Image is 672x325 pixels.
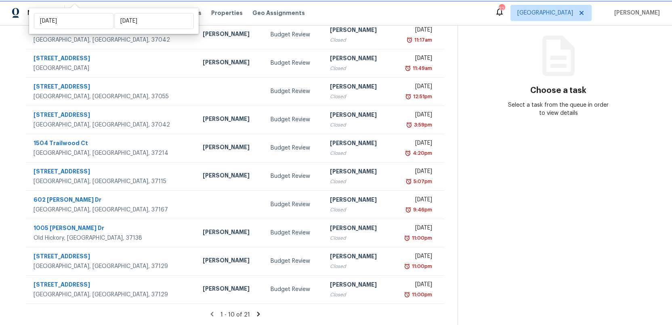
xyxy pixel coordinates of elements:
[271,144,317,152] div: Budget Review
[203,256,258,266] div: [PERSON_NAME]
[330,26,385,36] div: [PERSON_NAME]
[203,30,258,40] div: [PERSON_NAME]
[34,252,190,262] div: [STREET_ADDRESS]
[508,101,609,117] div: Select a task from the queue in order to view details
[397,252,432,262] div: [DATE]
[330,234,385,242] div: Closed
[34,177,190,186] div: [GEOGRAPHIC_DATA], [GEOGRAPHIC_DATA], 37115
[271,116,317,124] div: Budget Review
[34,82,190,93] div: [STREET_ADDRESS]
[330,177,385,186] div: Closed
[397,54,432,64] div: [DATE]
[397,139,432,149] div: [DATE]
[397,111,432,121] div: [DATE]
[405,93,412,101] img: Overdue Alarm Icon
[405,206,412,214] img: Overdue Alarm Icon
[404,291,410,299] img: Overdue Alarm Icon
[203,115,258,125] div: [PERSON_NAME]
[34,262,190,270] div: [GEOGRAPHIC_DATA], [GEOGRAPHIC_DATA], 37129
[410,262,432,270] div: 11:00pm
[330,93,385,101] div: Closed
[330,206,385,214] div: Closed
[34,196,190,206] div: 602 [PERSON_NAME] Dr
[271,229,317,237] div: Budget Review
[271,59,317,67] div: Budget Review
[410,234,432,242] div: 11:00pm
[34,111,190,121] div: [STREET_ADDRESS]
[330,281,385,291] div: [PERSON_NAME]
[203,228,258,238] div: [PERSON_NAME]
[203,171,258,181] div: [PERSON_NAME]
[34,54,190,64] div: [STREET_ADDRESS]
[412,177,432,186] div: 5:07pm
[412,121,432,129] div: 3:59pm
[271,31,317,39] div: Budget Review
[271,87,317,95] div: Budget Review
[211,9,243,17] span: Properties
[271,172,317,180] div: Budget Review
[203,58,258,68] div: [PERSON_NAME]
[405,149,411,157] img: Overdue Alarm Icon
[397,224,432,234] div: [DATE]
[271,200,317,209] div: Budget Review
[330,82,385,93] div: [PERSON_NAME]
[330,36,385,44] div: Closed
[330,54,385,64] div: [PERSON_NAME]
[405,64,411,72] img: Overdue Alarm Icon
[271,285,317,293] div: Budget Review
[34,281,190,291] div: [STREET_ADDRESS]
[410,291,432,299] div: 11:00pm
[517,9,573,17] span: [GEOGRAPHIC_DATA]
[114,13,194,29] input: End date
[34,291,190,299] div: [GEOGRAPHIC_DATA], [GEOGRAPHIC_DATA], 37129
[397,281,432,291] div: [DATE]
[34,121,190,129] div: [GEOGRAPHIC_DATA], [GEOGRAPHIC_DATA], 37042
[404,234,410,242] img: Overdue Alarm Icon
[220,312,250,318] span: 1 - 10 of 21
[330,291,385,299] div: Closed
[34,36,190,44] div: [GEOGRAPHIC_DATA], [GEOGRAPHIC_DATA], 37042
[330,111,385,121] div: [PERSON_NAME]
[330,252,385,262] div: [PERSON_NAME]
[406,36,413,44] img: Overdue Alarm Icon
[411,149,432,157] div: 4:20pm
[330,262,385,270] div: Closed
[203,143,258,153] div: [PERSON_NAME]
[397,196,432,206] div: [DATE]
[412,206,432,214] div: 9:46pm
[252,9,305,17] span: Geo Assignments
[330,196,385,206] div: [PERSON_NAME]
[34,206,190,214] div: [GEOGRAPHIC_DATA], [GEOGRAPHIC_DATA], 37167
[413,36,432,44] div: 11:17am
[530,87,586,95] h3: Choose a task
[271,257,317,265] div: Budget Review
[499,5,504,13] div: 22
[412,93,432,101] div: 12:51pm
[34,167,190,177] div: [STREET_ADDRESS]
[330,64,385,72] div: Closed
[406,121,412,129] img: Overdue Alarm Icon
[411,64,432,72] div: 11:49am
[330,121,385,129] div: Closed
[34,149,190,157] div: [GEOGRAPHIC_DATA], [GEOGRAPHIC_DATA], 37214
[330,224,385,234] div: [PERSON_NAME]
[203,285,258,295] div: [PERSON_NAME]
[34,139,190,149] div: 1504 Trailwood Ct
[34,64,190,72] div: [GEOGRAPHIC_DATA]
[611,9,660,17] span: [PERSON_NAME]
[330,149,385,157] div: Closed
[397,26,432,36] div: [DATE]
[397,167,432,177] div: [DATE]
[330,139,385,149] div: [PERSON_NAME]
[34,13,113,29] input: Start date
[405,177,412,186] img: Overdue Alarm Icon
[330,167,385,177] div: [PERSON_NAME]
[34,224,190,234] div: 1005 [PERSON_NAME] Dr
[397,82,432,93] div: [DATE]
[404,262,410,270] img: Overdue Alarm Icon
[34,234,190,242] div: Old Hickory, [GEOGRAPHIC_DATA], 37138
[34,93,190,101] div: [GEOGRAPHIC_DATA], [GEOGRAPHIC_DATA], 37055
[27,9,54,17] span: Maestro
